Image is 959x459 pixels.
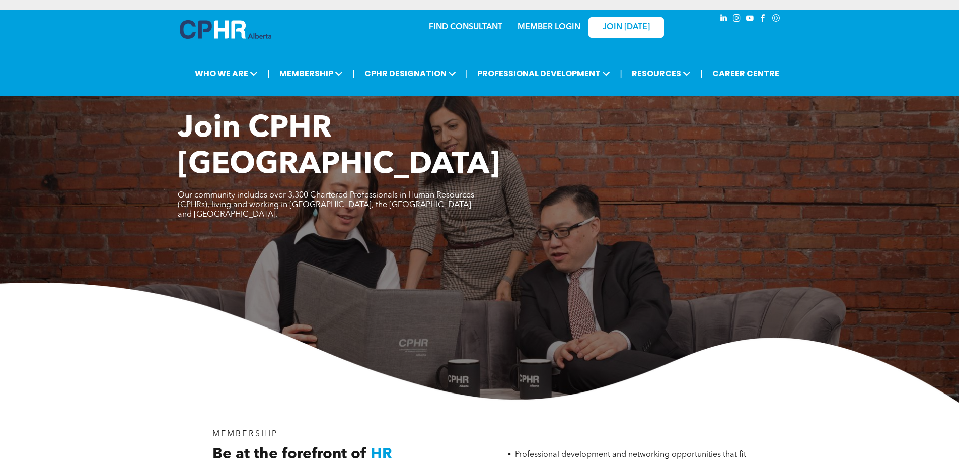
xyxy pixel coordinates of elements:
[758,13,769,26] a: facebook
[178,114,500,180] span: Join CPHR [GEOGRAPHIC_DATA]
[700,63,703,84] li: |
[180,20,271,39] img: A blue and white logo for cp alberta
[771,13,782,26] a: Social network
[745,13,756,26] a: youtube
[352,63,355,84] li: |
[276,64,346,83] span: MEMBERSHIP
[518,23,580,31] a: MEMBER LOGIN
[178,191,474,219] span: Our community includes over 3,300 Chartered Professionals in Human Resources (CPHRs), living and ...
[603,23,650,32] span: JOIN [DATE]
[731,13,743,26] a: instagram
[466,63,468,84] li: |
[718,13,729,26] a: linkedin
[267,63,270,84] li: |
[192,64,261,83] span: WHO WE ARE
[709,64,782,83] a: CAREER CENTRE
[212,430,278,438] span: MEMBERSHIP
[588,17,664,38] a: JOIN [DATE]
[629,64,694,83] span: RESOURCES
[620,63,622,84] li: |
[474,64,613,83] span: PROFESSIONAL DEVELOPMENT
[429,23,502,31] a: FIND CONSULTANT
[361,64,459,83] span: CPHR DESIGNATION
